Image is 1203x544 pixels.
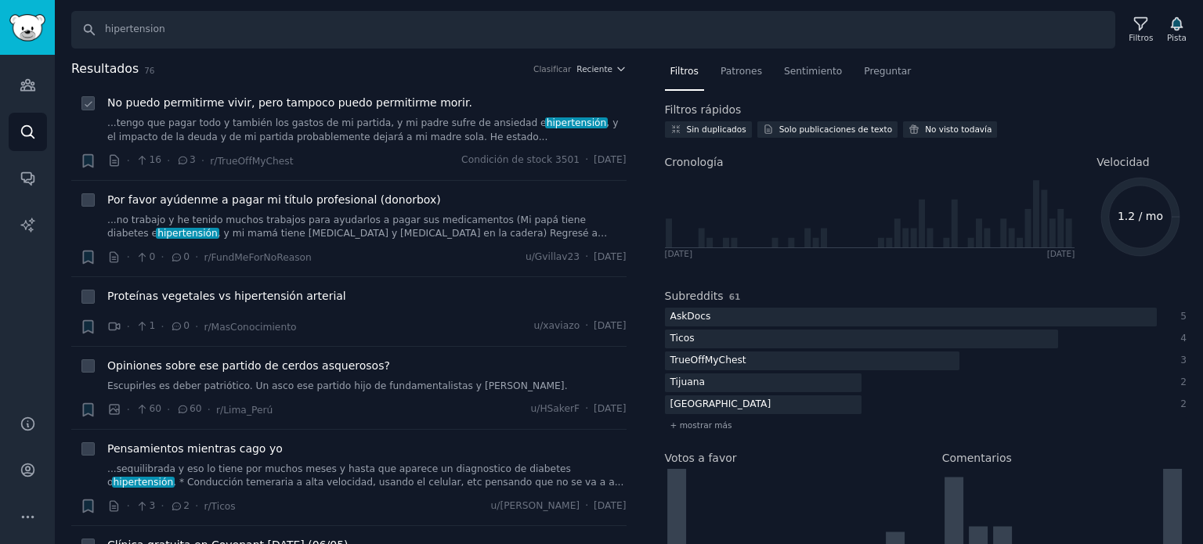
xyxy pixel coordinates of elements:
[594,500,626,511] font: [DATE]
[585,320,588,331] font: ·
[107,463,627,490] a: ...sequilibrada y eso lo tiene por muchos meses y hasta que aparece un diagnostico de diabetes oh...
[208,403,211,416] font: ·
[864,66,911,77] font: Preguntar
[721,66,762,77] font: Patrones
[107,359,390,372] font: Opiniones sobre ese partido de cerdos asquerosos?
[173,477,623,488] font: . * Conducción temeraria a alta velocidad, usando el celular, etc pensando que no se va a a...
[547,117,607,128] font: hipertensión
[107,228,607,253] font: , y mi mamá tiene [MEDICAL_DATA] y [MEDICAL_DATA] en la cadera) Regresé a estudiar en el 2020 en ...
[594,251,626,262] font: [DATE]
[576,63,626,74] button: Reciente
[1167,33,1187,42] font: Pista
[183,320,190,331] font: 0
[1180,333,1187,344] font: 4
[161,250,164,263] font: ·
[107,96,472,109] font: No puedo permitirme vivir, pero tampoco puedo permitirme morir.
[461,154,580,165] font: Condición de stock 3501
[9,14,45,41] img: Logotipo de GummySearch
[594,154,626,165] font: [DATE]
[71,61,139,76] font: Resultados
[149,154,161,165] font: 16
[107,95,472,111] a: No puedo permitirme vivir, pero tampoco puedo permitirme morir.
[149,320,155,331] font: 1
[670,355,746,366] font: TrueOffMyChest
[114,477,174,488] font: hipertensión
[107,117,618,142] font: , y el impacto de la deuda y de mi partida probablemente dejará a mi madre sola. He estado...
[585,500,588,511] font: ·
[779,124,892,134] font: Solo publicaciones de texto
[665,290,724,302] font: Subreddits
[665,103,742,116] font: Filtros rápidos
[127,320,130,333] font: ·
[127,154,130,167] font: ·
[107,214,627,241] a: ...no trabajo y he tenido muchos trabajos para ayudarlos a pagar sus medicamentos (Mi papá tiene ...
[167,154,170,167] font: ·
[670,398,771,409] font: [GEOGRAPHIC_DATA]
[1118,210,1163,222] text: 1.2 / mo
[1161,13,1192,46] button: Pista
[585,251,588,262] font: ·
[183,500,190,511] font: 2
[526,251,580,262] font: u/Gvillav23
[670,333,695,344] font: Ticos
[149,251,155,262] font: 0
[594,403,626,414] font: [DATE]
[195,320,198,333] font: ·
[216,405,273,416] font: r/Lima_Perú
[149,403,161,414] font: 60
[670,66,699,77] font: Filtros
[665,249,693,258] font: [DATE]
[161,499,164,512] font: ·
[210,156,293,167] font: r/TrueOffMyChest
[127,250,130,263] font: ·
[1180,355,1187,366] font: 3
[942,452,1012,464] font: Comentarios
[107,117,547,128] font: ...tengo que pagar todo y también los gastos de mi partida, y mi padre sufre de ansiedad e
[784,66,842,77] font: Sentimiento
[204,322,296,333] font: r/MasConocimiento
[71,11,1115,49] input: Buscar palabra clave
[107,193,441,206] font: Por favor ayúdenme a pagar mi título profesional (donorbox)
[925,124,992,134] font: No visto todavía
[1047,249,1075,258] font: [DATE]
[204,252,311,263] font: r/FundMeForNoReason
[161,320,164,333] font: ·
[195,250,198,263] font: ·
[190,154,196,165] font: 3
[594,320,626,331] font: [DATE]
[576,64,612,74] font: Reciente
[107,463,571,488] font: ...sequilibrada y eso lo tiene por muchos meses y hasta que aparece un diagnostico de diabetes o
[149,500,155,511] font: 3
[144,66,154,75] font: 76
[1180,376,1187,387] font: 2
[1096,156,1150,168] font: Velocidad
[670,311,711,322] font: AskDocs
[533,320,580,331] font: u/xaviazo
[107,290,346,302] font: Proteínas vegetales vs hipertensión arterial
[585,154,588,165] font: ·
[1129,33,1153,42] font: Filtros
[157,228,218,239] font: hipertensión
[729,292,741,301] font: 61
[127,499,130,512] font: ·
[1180,311,1187,322] font: 5
[195,499,198,512] font: ·
[107,380,627,394] a: Escupirles es deber patriótico. Un asco ese partido hijo de fundamentalistas y [PERSON_NAME].
[107,380,568,391] font: Escupirles es deber patriótico. Un asco ese partido hijo de fundamentalistas y [PERSON_NAME].
[183,251,190,262] font: 0
[530,403,580,414] font: u/HSakerF
[665,452,737,464] font: Votos a favor
[107,117,627,144] a: ...tengo que pagar todo y también los gastos de mi partida, y mi padre sufre de ansiedad ehiperte...
[107,192,441,208] a: Por favor ayúdenme a pagar mi título profesional (donorbox)
[204,501,235,512] font: r/Ticos
[107,442,283,455] font: Pensamientos mientras cago yo
[127,403,130,416] font: ·
[107,441,283,457] a: Pensamientos mientras cago yo
[665,156,724,168] font: Cronología
[670,376,705,387] font: Tijuana
[167,403,170,416] font: ·
[107,358,390,374] a: Opiniones sobre ese partido de cerdos asquerosos?
[585,403,588,414] font: ·
[107,288,346,304] a: Proteínas vegetales vs hipertensión arterial
[687,124,746,134] font: Sin duplicados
